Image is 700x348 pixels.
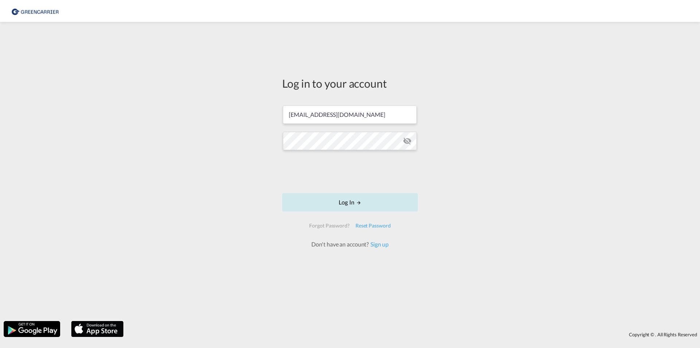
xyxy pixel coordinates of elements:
[70,320,124,338] img: apple.png
[303,240,396,248] div: Don't have an account?
[306,219,352,232] div: Forgot Password?
[403,137,412,145] md-icon: icon-eye-off
[283,106,417,124] input: Enter email/phone number
[282,76,418,91] div: Log in to your account
[295,157,405,186] iframe: reCAPTCHA
[369,241,388,248] a: Sign up
[353,219,394,232] div: Reset Password
[11,3,60,19] img: 757bc1808afe11efb73cddab9739634b.png
[3,320,61,338] img: google.png
[127,328,700,341] div: Copyright © . All Rights Reserved
[282,193,418,211] button: LOGIN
